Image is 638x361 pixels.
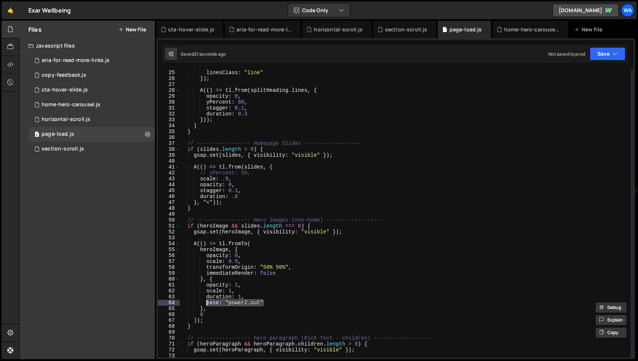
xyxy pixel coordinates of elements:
div: 60 [158,276,180,282]
a: wa [621,4,634,17]
div: 52 [158,229,180,235]
div: 39 [158,152,180,158]
div: 70 [158,335,180,341]
div: 27 [158,81,180,87]
a: [DOMAIN_NAME] [552,4,619,17]
div: page-load.js [450,26,482,33]
button: Explain [595,315,627,326]
div: 58 [158,264,180,270]
div: 44 [158,182,180,188]
div: home-hero-carousel.js [504,26,559,33]
div: Saved [181,51,226,57]
a: 🤙 [1,1,20,19]
div: 41 [158,164,180,170]
button: Copy [595,327,627,338]
div: 30 [158,99,180,105]
div: 37 [158,140,180,146]
div: 34 [158,123,180,129]
div: 72 [158,347,180,353]
div: 55 [158,247,180,253]
div: 28 [158,87,180,93]
div: 42 [158,170,180,176]
div: section-scroll.js [385,26,427,33]
div: cta-hover-slide.js [168,26,214,33]
div: 43 [158,176,180,182]
div: 66 [158,312,180,317]
div: 36 [158,135,180,140]
div: New File [574,26,605,33]
div: 65 [158,306,180,312]
div: 51 [158,223,180,229]
div: horizontal-scroll.js [42,116,90,123]
div: 25 [158,70,180,76]
div: cta-hover-slide.js [42,87,88,93]
h2: Files [28,25,42,34]
div: copy-feedback.js [42,72,86,79]
div: 33 [158,117,180,123]
button: Save [590,47,625,60]
div: section-scroll.js [42,146,84,152]
div: 50 [158,217,180,223]
div: 32 [158,111,180,117]
div: 31 [158,105,180,111]
div: 59 [158,270,180,276]
div: Exar Wellbeing [28,6,71,15]
div: 40 [158,158,180,164]
div: 38 [158,146,180,152]
button: Code Only [288,4,350,17]
div: 64 [158,300,180,306]
div: 26 [158,76,180,81]
div: 67 [158,317,180,323]
div: 69 [158,329,180,335]
button: Debug [595,302,627,313]
div: 29 [158,93,180,99]
div: home-hero-carousel.js [42,101,100,108]
div: 53 [158,235,180,241]
div: horizontal-scroll.js [314,26,363,33]
div: 68 [158,323,180,329]
div: 21 seconds ago [194,51,226,57]
div: 63 [158,294,180,300]
div: 16122/46370.js [28,53,155,68]
div: page-load.js [42,131,74,138]
div: Not saved to prod [548,51,585,57]
div: 71 [158,341,180,347]
div: 48 [158,205,180,211]
div: 16122/45071.js [28,112,155,127]
div: 57 [158,258,180,264]
div: 16122/45954.js [28,142,155,156]
div: 45 [158,188,180,194]
div: 46 [158,194,180,199]
div: 35 [158,129,180,135]
div: 16122/44105.js [28,127,155,142]
button: New File [118,27,146,32]
div: Javascript files [20,38,155,53]
div: 61 [158,282,180,288]
div: 16122/43314.js [28,68,155,83]
div: 62 [158,288,180,294]
div: 73 [158,353,180,359]
div: 47 [158,199,180,205]
div: 16122/43585.js [28,97,155,112]
div: 56 [158,253,180,258]
div: 54 [158,241,180,247]
div: 49 [158,211,180,217]
div: aria-for-read-more-links.js [42,57,110,64]
span: 5 [35,132,39,138]
div: 16122/44019.js [28,83,155,97]
div: aria-for-read-more-links.js [236,26,292,33]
